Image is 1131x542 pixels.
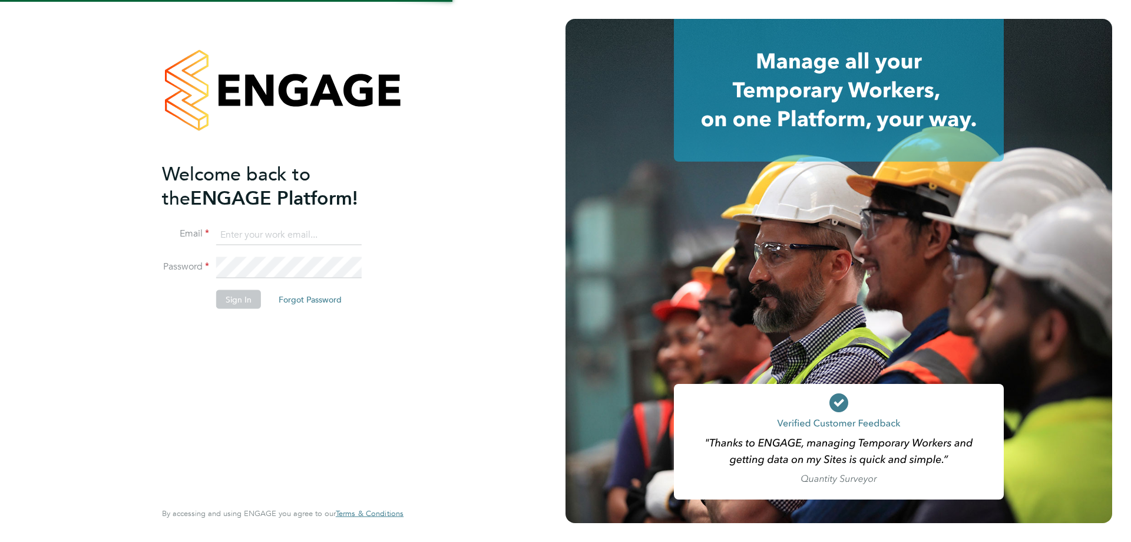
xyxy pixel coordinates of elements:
button: Sign In [216,290,261,309]
span: By accessing and using ENGAGE you agree to our [162,508,404,518]
span: Welcome back to the [162,162,310,209]
a: Terms & Conditions [336,509,404,518]
label: Password [162,261,209,273]
span: Terms & Conditions [336,508,404,518]
h2: ENGAGE Platform! [162,162,392,210]
button: Forgot Password [269,290,351,309]
label: Email [162,228,209,240]
input: Enter your work email... [216,224,362,245]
